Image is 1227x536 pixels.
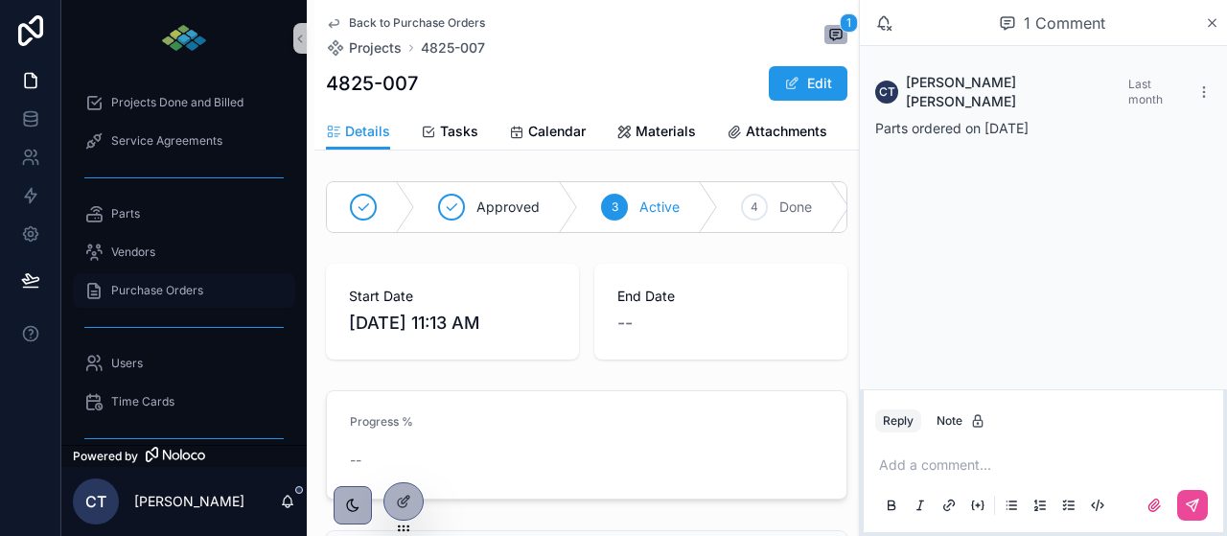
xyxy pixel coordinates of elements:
a: Details [326,114,390,151]
button: Reply [875,409,921,432]
span: Materials [636,122,696,141]
span: Details [345,122,390,141]
span: Parts [111,206,140,221]
span: Users [111,356,143,371]
span: Start Date [349,287,556,306]
span: [PERSON_NAME] [PERSON_NAME] [906,73,1128,111]
a: Parts [73,197,295,231]
span: Done [779,198,812,217]
button: Note [929,409,993,432]
span: Attachments [746,122,827,141]
span: 1 [840,13,858,33]
span: Service Agreements [111,133,222,149]
a: Purchase Orders [73,273,295,308]
button: Edit [769,66,847,101]
a: Materials [616,114,696,152]
span: 1 Comment [1024,12,1105,35]
span: Parts ordered on [DATE] [875,120,1029,136]
a: Projects [326,38,402,58]
span: Time Cards [111,394,174,409]
span: Last month [1128,77,1163,106]
a: Attachments [727,114,827,152]
span: Back to Purchase Orders [349,15,485,31]
a: Projects Done and Billed [73,85,295,120]
a: Powered by [61,445,307,467]
p: [PERSON_NAME] [134,492,244,511]
a: Service Agreements [73,124,295,158]
a: Tasks [421,114,478,152]
span: Active [639,198,680,217]
span: Purchase Orders [111,283,203,298]
a: Time Cards [73,385,295,419]
a: Users [73,346,295,381]
span: 4 [751,199,758,215]
span: Vendors [111,245,155,260]
span: Powered by [73,449,138,464]
span: Tasks [440,122,478,141]
a: 4825-007 [421,38,485,58]
a: Vendors [73,235,295,269]
span: Calendar [528,122,586,141]
span: CT [85,490,106,513]
span: Projects Done and Billed [111,95,243,110]
span: [DATE] 11:13 AM [349,310,556,337]
a: Back to Purchase Orders [326,15,485,31]
span: CT [879,84,895,100]
span: End Date [617,287,824,306]
span: 3 [612,199,618,215]
span: -- [617,310,633,337]
span: -- [350,451,361,470]
span: Progress % [350,414,413,429]
button: 1 [824,25,847,48]
a: Calendar [509,114,586,152]
div: Note [937,413,985,429]
span: Projects [349,38,402,58]
h1: 4825-007 [326,70,418,97]
span: Approved [476,198,540,217]
img: App logo [160,23,208,54]
div: scrollable content [61,77,307,445]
